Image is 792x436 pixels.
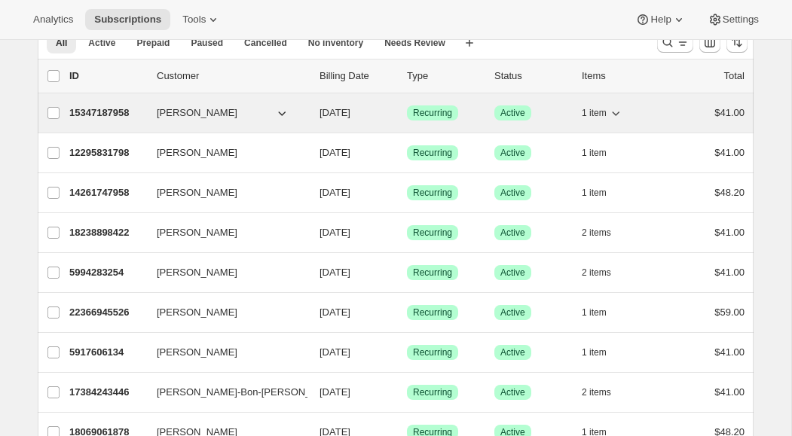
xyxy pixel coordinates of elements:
[582,386,611,398] span: 2 items
[69,385,145,400] p: 17384243446
[157,385,342,400] span: [PERSON_NAME]-Bon-[PERSON_NAME]
[320,147,350,158] span: [DATE]
[33,14,73,26] span: Analytics
[182,14,206,26] span: Tools
[94,14,161,26] span: Subscriptions
[69,142,745,163] div: 12295831798[PERSON_NAME][DATE]SuccessRecurringSuccessActive1 item$41.00
[148,261,298,285] button: [PERSON_NAME]
[157,145,237,160] span: [PERSON_NAME]
[494,69,570,84] p: Status
[714,187,745,198] span: $48.20
[320,267,350,278] span: [DATE]
[136,37,170,49] span: Prepaid
[88,37,115,49] span: Active
[407,69,482,84] div: Type
[500,306,525,319] span: Active
[320,107,350,118] span: [DATE]
[500,346,525,358] span: Active
[69,305,145,320] p: 22366945526
[582,346,607,358] span: 1 item
[714,306,745,318] span: $59.00
[413,107,452,119] span: Recurring
[723,14,759,26] span: Settings
[500,187,525,199] span: Active
[69,69,745,84] div: IDCustomerBilling DateTypeStatusItemsTotal
[69,225,145,240] p: 18238898422
[69,182,745,203] div: 14261747958[PERSON_NAME][DATE]SuccessRecurringSuccessActive1 item$48.20
[582,69,657,84] div: Items
[582,187,607,199] span: 1 item
[413,147,452,159] span: Recurring
[714,107,745,118] span: $41.00
[500,227,525,239] span: Active
[69,265,145,280] p: 5994283254
[69,262,745,283] div: 5994283254[PERSON_NAME][DATE]SuccessRecurringSuccessActive2 items$41.00
[157,305,237,320] span: [PERSON_NAME]
[582,147,607,159] span: 1 item
[148,221,298,245] button: [PERSON_NAME]
[173,9,230,30] button: Tools
[699,32,720,53] button: Customize table column order and visibility
[320,187,350,198] span: [DATE]
[69,382,745,403] div: 17384243446[PERSON_NAME]-Bon-[PERSON_NAME][DATE]SuccessRecurringSuccessActive2 items$41.00
[582,382,628,403] button: 2 items
[320,306,350,318] span: [DATE]
[582,342,623,363] button: 1 item
[582,306,607,319] span: 1 item
[69,185,145,200] p: 14261747958
[413,267,452,279] span: Recurring
[320,227,350,238] span: [DATE]
[626,9,695,30] button: Help
[157,105,237,120] span: [PERSON_NAME]
[582,107,607,119] span: 1 item
[582,222,628,243] button: 2 items
[69,302,745,323] div: 22366945526[PERSON_NAME][DATE]SuccessRecurringSuccessActive1 item$59.00
[714,267,745,278] span: $41.00
[244,37,287,49] span: Cancelled
[457,32,482,53] button: Create new view
[157,265,237,280] span: [PERSON_NAME]
[69,102,745,123] div: 15347187958[PERSON_NAME][DATE]SuccessRecurringSuccessActive1 item$41.00
[148,380,298,404] button: [PERSON_NAME]-Bon-[PERSON_NAME]
[500,147,525,159] span: Active
[582,102,623,123] button: 1 item
[69,145,145,160] p: 12295831798
[69,222,745,243] div: 18238898422[PERSON_NAME][DATE]SuccessRecurringSuccessActive2 items$41.00
[148,101,298,125] button: [PERSON_NAME]
[148,340,298,364] button: [PERSON_NAME]
[582,142,623,163] button: 1 item
[582,182,623,203] button: 1 item
[714,346,745,358] span: $41.00
[413,306,452,319] span: Recurring
[148,181,298,205] button: [PERSON_NAME]
[148,141,298,165] button: [PERSON_NAME]
[24,9,82,30] button: Analytics
[308,37,363,49] span: No inventory
[157,69,307,84] p: Customer
[500,267,525,279] span: Active
[714,227,745,238] span: $41.00
[724,69,745,84] p: Total
[320,69,395,84] p: Billing Date
[413,346,452,358] span: Recurring
[582,227,611,239] span: 2 items
[413,386,452,398] span: Recurring
[157,345,237,360] span: [PERSON_NAME]
[657,32,693,53] button: Search and filter results
[714,147,745,158] span: $41.00
[714,386,745,398] span: $41.00
[699,9,768,30] button: Settings
[582,262,628,283] button: 2 items
[500,107,525,119] span: Active
[650,14,671,26] span: Help
[157,185,237,200] span: [PERSON_NAME]
[56,37,67,49] span: All
[191,37,223,49] span: Paused
[726,32,748,53] button: Sort the results
[85,9,170,30] button: Subscriptions
[148,300,298,325] button: [PERSON_NAME]
[413,187,452,199] span: Recurring
[413,227,452,239] span: Recurring
[69,345,145,360] p: 5917606134
[384,37,445,49] span: Needs Review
